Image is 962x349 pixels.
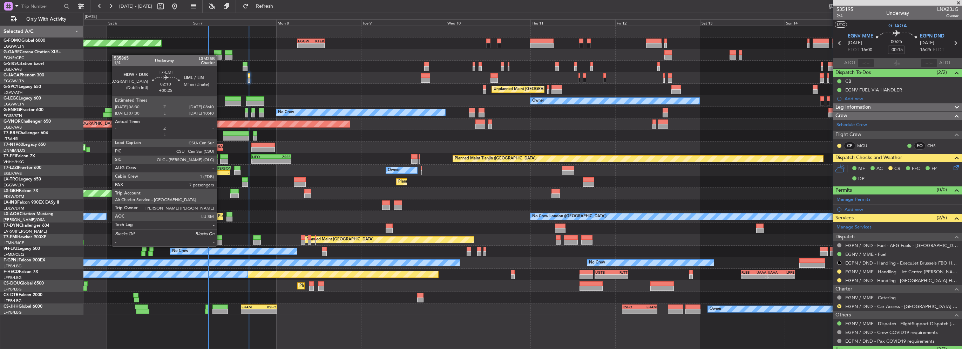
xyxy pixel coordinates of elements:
[4,73,20,77] span: G-JAGA
[4,275,22,280] a: LFPB/LBG
[845,278,958,283] a: EGPN / DND - Handling - [GEOGRAPHIC_DATA] Handling EGPN / DND
[836,6,853,13] span: 535195
[218,211,328,222] div: Planned Maint [GEOGRAPHIC_DATA] ([GEOGRAPHIC_DATA])
[4,235,17,239] span: T7-EMI
[4,293,19,297] span: CS-DTR
[835,233,855,241] span: Dispatch
[937,13,958,19] span: Owner
[4,217,45,223] a: [PERSON_NAME]/QSA
[250,4,279,9] span: Refresh
[361,19,446,26] div: Tue 9
[4,194,24,199] a: EDLW/DTM
[4,224,19,228] span: T7-DYN
[4,293,42,297] a: CS-DTRFalcon 2000
[4,131,18,135] span: T7-BRE
[785,19,869,26] div: Sun 14
[4,55,25,61] a: EGNR/CEG
[4,78,25,84] a: EGGW/LTN
[4,200,59,205] a: LX-INBFalcon 900EX EASy II
[4,177,41,182] a: LX-TROLegacy 650
[259,309,277,314] div: -
[920,33,944,40] span: EGPN DND
[845,269,958,275] a: EGNV / MME - Handling - Jet Centre [PERSON_NAME] Aviation EGNV / MME
[4,252,24,257] a: LFMD/CEQ
[4,212,20,216] span: LX-AOA
[446,19,531,26] div: Wed 10
[119,3,152,9] span: [DATE] - [DATE]
[131,142,246,152] div: Unplanned Maint [GEOGRAPHIC_DATA] ([GEOGRAPHIC_DATA])
[298,43,311,48] div: -
[611,275,628,279] div: -
[845,260,958,266] a: EGPN / DND - Handling - ExecuJet Brussels FBO Handling Abelag
[710,304,721,314] div: Owner
[299,281,410,291] div: Planned Maint [GEOGRAPHIC_DATA] ([GEOGRAPHIC_DATA])
[4,67,22,72] a: EGLF/FAB
[845,321,958,327] a: EGNV / MME - Dispatch - FlightSupport Dispatch [GEOGRAPHIC_DATA]
[4,85,41,89] a: G-SPCYLegacy 650
[4,159,24,165] a: VHHH/HKG
[836,224,872,231] a: Manage Services
[4,90,22,95] a: LGAV/ATH
[848,33,873,40] span: EGNV MME
[276,19,361,26] div: Mon 8
[4,62,44,66] a: G-SIRSCitation Excel
[252,155,271,159] div: LIEO
[4,264,22,269] a: LFPB/LBG
[4,235,46,239] a: T7-EMIHawker 900XP
[4,62,17,66] span: G-SIRS
[781,270,794,274] div: LFPB
[4,143,46,147] a: T7-N1960Legacy 650
[836,196,870,203] a: Manage Permits
[4,50,20,54] span: G-GARE
[836,122,867,129] a: Schedule Crew
[848,47,859,54] span: ETOT
[4,166,18,170] span: T7-LZZI
[192,19,277,26] div: Sun 7
[216,166,230,170] div: [PERSON_NAME]
[4,108,43,112] a: G-ENRGPraetor 600
[835,154,902,162] span: Dispatch Checks and Weather
[639,309,656,314] div: -
[4,131,48,135] a: T7-BREChallenger 604
[278,107,294,118] div: No Crew
[888,22,907,29] span: G-JAGA
[835,112,847,120] span: Crew
[532,96,544,106] div: Owner
[530,19,615,26] div: Thu 11
[306,234,373,245] div: Planned Maint [GEOGRAPHIC_DATA]
[4,166,41,170] a: T7-LZZIPraetor 600
[835,311,851,319] span: Others
[741,275,754,279] div: -
[611,270,628,274] div: RJTT
[845,303,958,309] a: EGPN / DND - Car Access - [GEOGRAPHIC_DATA] Handling EGPN / DND
[623,309,639,314] div: -
[844,142,855,150] div: CP
[145,166,158,170] div: CYUL
[4,119,21,124] span: G-VNOR
[4,189,19,193] span: LX-GBH
[845,338,935,344] a: EGPN / DND - Pax COVID19 requirements
[271,155,291,159] div: ZSSS
[4,258,19,262] span: F-GPNJ
[4,247,18,251] span: 9H-LPZ
[4,298,22,303] a: LFPB/LBG
[4,270,19,274] span: F-HECD
[202,171,215,175] div: 02:41 Z
[914,142,926,150] div: FO
[937,186,947,193] span: (0/0)
[298,39,311,43] div: EGGW
[845,87,902,93] div: EGNV FUEL VIA HANDLER
[146,171,159,175] div: 14:57 Z
[912,165,920,172] span: FFC
[589,258,605,268] div: No Crew
[4,171,22,176] a: EGLF/FAB
[845,329,938,335] a: EGPN / DND - Crew COVID19 requirements
[754,270,767,274] div: UAAA
[858,59,874,67] input: --:--
[8,14,76,25] button: Only With Activity
[172,246,188,256] div: No Crew
[455,153,536,164] div: Planned Maint Tianjin ([GEOGRAPHIC_DATA])
[4,44,25,49] a: EGGW/LTN
[18,17,74,22] span: Only With Activity
[4,154,16,158] span: T7-FFI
